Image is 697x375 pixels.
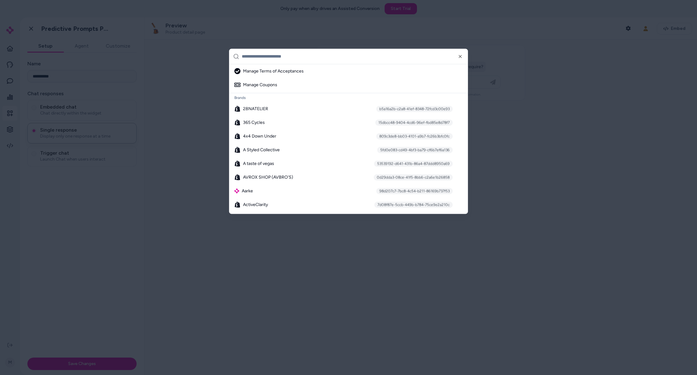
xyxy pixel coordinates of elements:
div: 5fd0e083-cd49-4bf3-ba79-cf6b7ef6a136 [377,147,453,153]
div: 809c3de8-bb03-4101-a9b7-fc26b3bfc0fc [376,133,453,139]
span: A Styled Collective [243,147,280,153]
div: 0d29dda3-08ce-41f5-8bb6-c2a6e1b26858 [374,174,453,180]
div: 53539192-d641-431b-86a4-87ddd8950a69 [374,160,453,166]
span: 365 Cycles [243,119,265,125]
div: Manage Terms of Acceptances [234,68,304,74]
div: Brands [232,93,465,102]
span: 4x4 Down Under [243,133,276,139]
div: b5a16a2b-c2a8-41ef-8348-72fcd3c00e93 [376,105,453,112]
div: 15dbcc48-9404-4cd6-96ef-fbd85e8d78f7 [375,119,453,125]
span: AVROX SHOP (AVBRO'S) [243,174,293,180]
span: ActiveClarity [243,201,268,208]
span: A taste of vegas [243,160,274,166]
div: Manage Coupons [234,82,277,88]
div: 7d08f87e-5ccb-449b-b784-75ce9e2a210c [374,201,453,208]
div: 98d207c7-7bc8-4c54-b211-86169b737f53 [376,188,453,194]
span: 28NATELIER [243,105,268,112]
img: alby Logo [234,188,239,193]
span: Aarke [242,188,253,194]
